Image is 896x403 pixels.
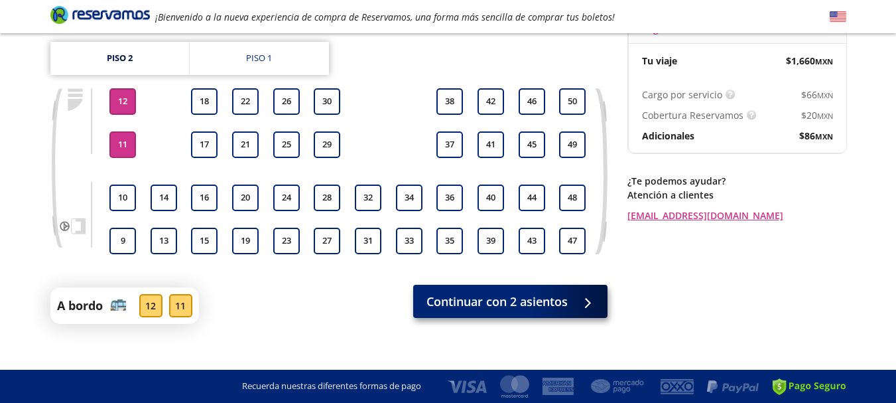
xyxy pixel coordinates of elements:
div: 11 [169,294,192,317]
button: 50 [559,88,586,115]
button: 27 [314,228,340,254]
span: $ 86 [799,129,833,143]
button: 42 [478,88,504,115]
p: Cobertura Reservamos [642,108,743,122]
button: 43 [519,228,545,254]
i: Brand Logo [50,5,150,25]
small: MXN [815,131,833,141]
small: MXN [815,56,833,66]
button: 14 [151,185,177,211]
button: 35 [436,228,463,254]
button: 49 [559,131,586,158]
button: 40 [478,185,504,211]
button: 21 [232,131,259,158]
button: 17 [191,131,218,158]
button: 12 [109,88,136,115]
button: 34 [396,185,422,211]
button: 22 [232,88,259,115]
button: 47 [559,228,586,254]
p: Tu viaje [642,54,677,68]
button: 20 [232,185,259,211]
button: 25 [273,131,300,158]
small: MXN [817,111,833,121]
button: 9 [109,228,136,254]
button: 36 [436,185,463,211]
button: 23 [273,228,300,254]
button: 30 [314,88,340,115]
button: 16 [191,185,218,211]
button: 31 [355,228,381,254]
button: 33 [396,228,422,254]
a: Piso 2 [50,42,189,75]
p: A bordo [57,297,103,315]
button: 44 [519,185,545,211]
button: 24 [273,185,300,211]
button: 19 [232,228,259,254]
span: $ 20 [801,108,833,122]
button: Continuar con 2 asientos [413,285,608,318]
button: 11 [109,131,136,158]
span: Continuar con 2 asientos [426,293,568,311]
span: $ 1,660 [786,54,833,68]
p: Adicionales [642,129,694,143]
p: Recuerda nuestras diferentes formas de pago [242,380,421,393]
p: ¿Te podemos ayudar? [627,174,846,188]
em: ¡Bienvenido a la nueva experiencia de compra de Reservamos, una forma más sencilla de comprar tus... [155,11,615,23]
button: 41 [478,131,504,158]
button: 46 [519,88,545,115]
button: 15 [191,228,218,254]
button: 13 [151,228,177,254]
div: 12 [139,294,162,317]
button: 10 [109,185,136,211]
button: 32 [355,185,381,211]
p: Cargo por servicio [642,88,722,102]
a: [EMAIL_ADDRESS][DOMAIN_NAME] [627,208,846,222]
small: MXN [817,90,833,100]
button: 28 [314,185,340,211]
button: 48 [559,185,586,211]
span: $ 66 [801,88,833,102]
button: English [830,9,846,25]
button: 29 [314,131,340,158]
p: Atención a clientes [627,188,846,202]
button: 37 [436,131,463,158]
a: Piso 1 [190,42,329,75]
button: 26 [273,88,300,115]
a: Brand Logo [50,5,150,29]
button: 45 [519,131,545,158]
button: 38 [436,88,463,115]
div: Piso 1 [246,52,272,65]
button: 39 [478,228,504,254]
button: 18 [191,88,218,115]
